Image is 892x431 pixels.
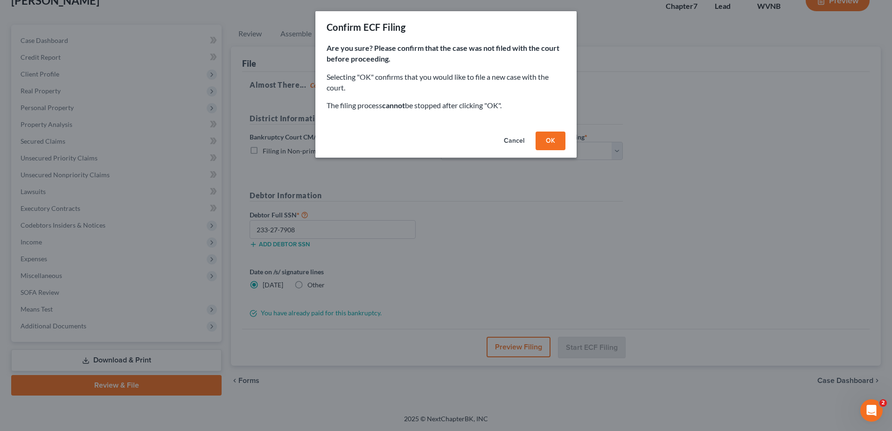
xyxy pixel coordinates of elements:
strong: Are you sure? Please confirm that the case was not filed with the court before proceeding. [327,43,559,63]
button: Cancel [496,132,532,150]
button: OK [536,132,565,150]
p: The filing process be stopped after clicking "OK". [327,100,565,111]
div: Confirm ECF Filing [327,21,405,34]
strong: cannot [382,101,405,110]
span: 2 [879,399,887,407]
p: Selecting "OK" confirms that you would like to file a new case with the court. [327,72,565,93]
iframe: Intercom live chat [860,399,883,422]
